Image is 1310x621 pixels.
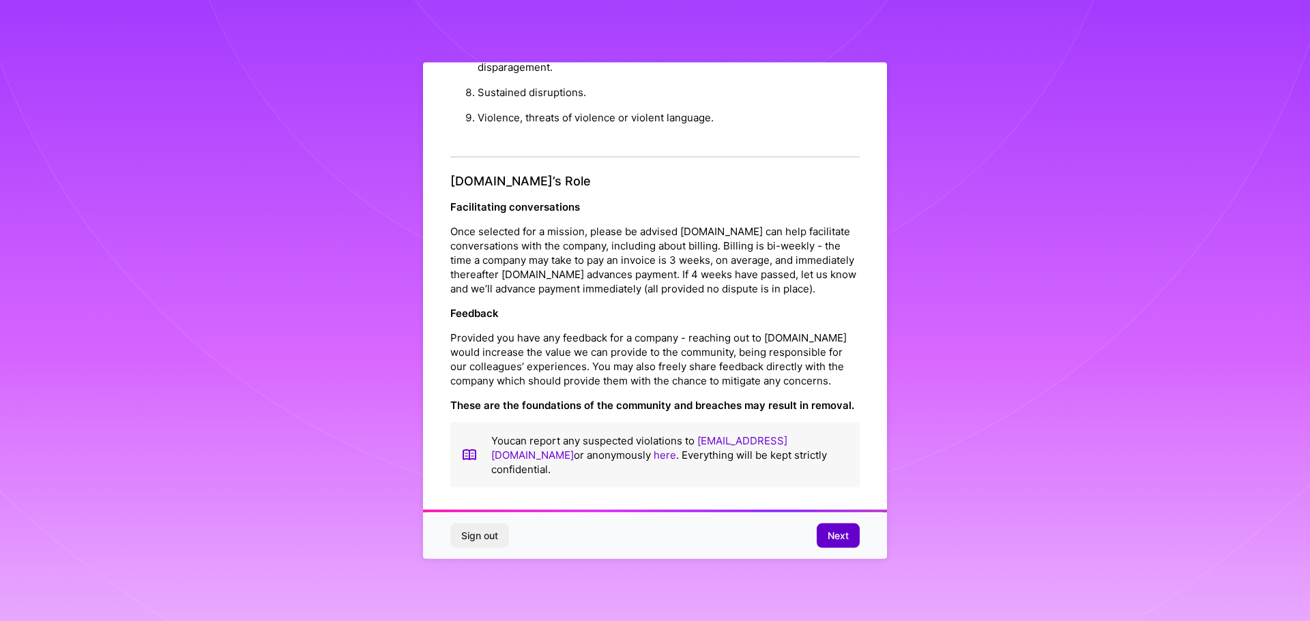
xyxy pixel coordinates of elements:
[491,433,849,476] p: You can report any suspected violations to or anonymously . Everything will be kept strictly conf...
[450,200,580,213] strong: Facilitating conversations
[450,174,860,189] h4: [DOMAIN_NAME]’s Role
[828,529,849,543] span: Next
[461,529,498,543] span: Sign out
[478,80,860,105] li: Sustained disruptions.
[450,330,860,387] p: Provided you have any feedback for a company - reaching out to [DOMAIN_NAME] would increase the v...
[817,524,860,548] button: Next
[478,105,860,130] li: Violence, threats of violence or violent language.
[450,524,509,548] button: Sign out
[450,306,499,319] strong: Feedback
[450,398,854,411] strong: These are the foundations of the community and breaches may result in removal.
[654,448,676,461] a: here
[461,433,478,476] img: book icon
[450,224,860,295] p: Once selected for a mission, please be advised [DOMAIN_NAME] can help facilitate conversations wi...
[491,434,787,461] a: [EMAIL_ADDRESS][DOMAIN_NAME]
